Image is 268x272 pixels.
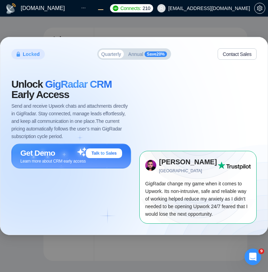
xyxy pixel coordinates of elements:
span: [GEOGRAPHIC_DATA] [159,168,218,174]
span: Locked [23,50,40,58]
span: Unlock Early Access [11,79,131,100]
span: Quarterly [101,52,121,57]
img: logo [6,3,17,14]
span: Get Demo [20,148,55,158]
button: AnnualSave20% [126,50,170,58]
span: GigRadar change my game when it comes to Upwork. Its non-intrusive, safe and reliable way of work... [145,181,248,217]
img: upwork-logo.png [113,6,118,11]
span: ellipsis [81,6,86,10]
strong: [PERSON_NAME] [159,158,217,166]
button: Get DemoTalk to SalesLearn more about CRM early access [11,144,131,171]
span: Connects: [120,4,141,12]
button: setting [254,3,265,14]
iframe: Intercom live chat [245,249,261,265]
button: Contact Sales [218,48,257,60]
span: Send and receive Upwork chats and attachments directly in GigRadar. Stay connected, manage leads ... [11,102,131,140]
span: Save 20 % [145,51,167,57]
span: 9 [259,249,264,254]
button: Quarterly [98,50,124,58]
img: Trust Pilot [218,162,251,169]
span: 210 [142,4,150,12]
span: GigRadar CRM [45,78,112,90]
span: Learn more about CRM early access [20,159,86,164]
span: Talk to Sales [91,150,117,156]
span: Annual [128,52,143,57]
a: setting [254,6,265,11]
img: 73x73.png [145,160,156,171]
span: user [159,6,164,11]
